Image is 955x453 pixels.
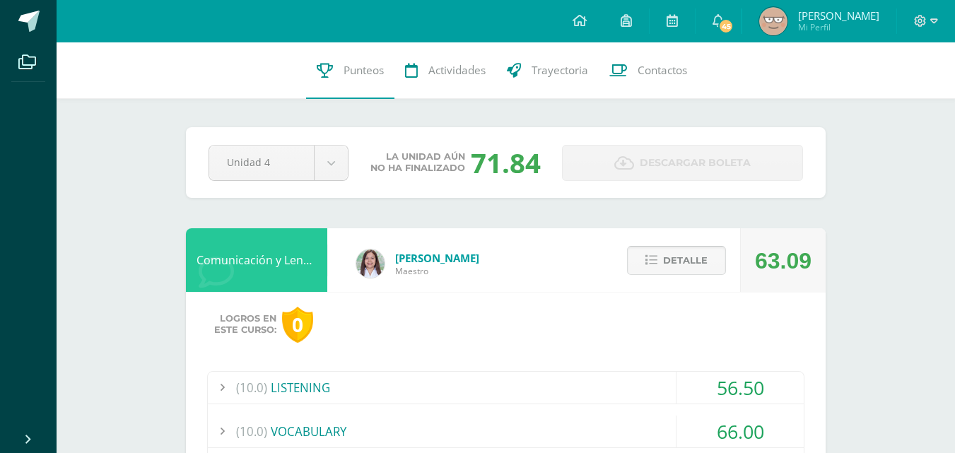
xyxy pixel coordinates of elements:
[759,7,787,35] img: 9c98bbe379099fee322dc40a884c11d7.png
[227,146,296,179] span: Unidad 4
[395,265,479,277] span: Maestro
[640,146,751,180] span: Descargar boleta
[599,42,698,99] a: Contactos
[186,228,327,292] div: Comunicación y Lenguaje, Inglés
[663,247,708,273] span: Detalle
[236,372,267,404] span: (10.0)
[209,146,348,180] a: Unidad 4
[627,246,726,275] button: Detalle
[395,251,479,265] span: [PERSON_NAME]
[214,313,276,336] span: Logros en este curso:
[428,63,486,78] span: Actividades
[798,21,879,33] span: Mi Perfil
[532,63,588,78] span: Trayectoria
[282,307,313,343] div: 0
[798,8,879,23] span: [PERSON_NAME]
[370,151,465,174] span: La unidad aún no ha finalizado
[676,416,804,447] div: 66.00
[676,372,804,404] div: 56.50
[344,63,384,78] span: Punteos
[394,42,496,99] a: Actividades
[471,144,541,181] div: 71.84
[718,18,734,34] span: 45
[208,416,804,447] div: VOCABULARY
[496,42,599,99] a: Trayectoria
[236,416,267,447] span: (10.0)
[306,42,394,99] a: Punteos
[755,229,812,293] div: 63.09
[356,249,385,278] img: acecb51a315cac2de2e3deefdb732c9f.png
[638,63,687,78] span: Contactos
[208,372,804,404] div: LISTENING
